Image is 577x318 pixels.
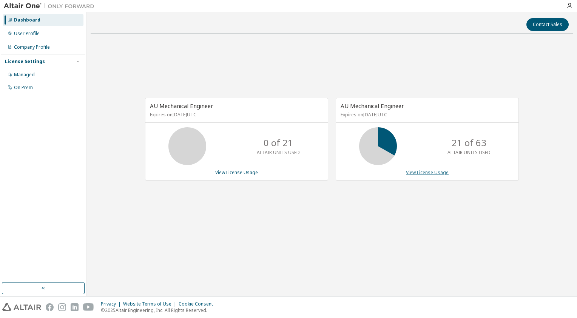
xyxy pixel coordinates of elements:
img: youtube.svg [83,303,94,311]
p: Expires on [DATE] UTC [150,111,321,118]
img: Altair One [4,2,98,10]
p: ALTAIR UNITS USED [447,149,491,156]
div: User Profile [14,31,40,37]
p: © 2025 Altair Engineering, Inc. All Rights Reserved. [101,307,218,313]
p: Expires on [DATE] UTC [341,111,512,118]
p: 0 of 21 [264,136,293,149]
div: Managed [14,72,35,78]
div: Privacy [101,301,123,307]
a: View License Usage [215,169,258,176]
div: Company Profile [14,44,50,50]
div: Website Terms of Use [123,301,179,307]
img: instagram.svg [58,303,66,311]
div: License Settings [5,59,45,65]
img: linkedin.svg [71,303,79,311]
div: Dashboard [14,17,40,23]
span: AU Mechanical Engineer [150,102,213,110]
div: Cookie Consent [179,301,218,307]
img: altair_logo.svg [2,303,41,311]
button: Contact Sales [526,18,569,31]
div: On Prem [14,85,33,91]
img: facebook.svg [46,303,54,311]
p: 21 of 63 [452,136,486,149]
a: View License Usage [406,169,449,176]
span: AU Mechanical Engineer [341,102,404,110]
p: ALTAIR UNITS USED [257,149,300,156]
